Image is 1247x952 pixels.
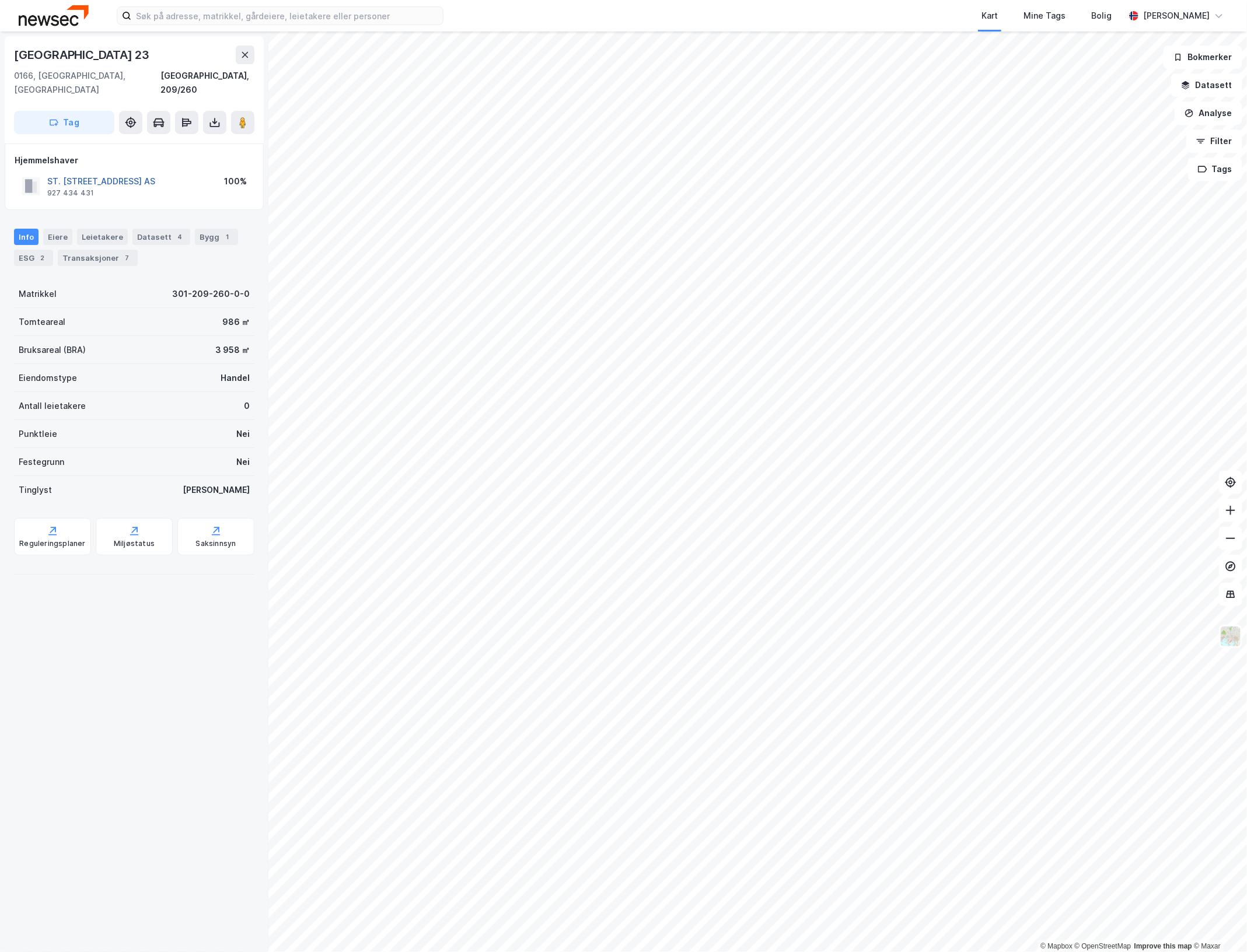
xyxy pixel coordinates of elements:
[244,399,250,413] div: 0
[221,371,250,385] div: Handel
[58,250,138,266] div: Transaksjoner
[236,427,250,441] div: Nei
[160,69,254,97] div: [GEOGRAPHIC_DATA], 209/260
[19,539,85,548] div: Reguleringsplaner
[14,69,160,97] div: 0166, [GEOGRAPHIC_DATA], [GEOGRAPHIC_DATA]
[121,252,133,264] div: 7
[19,343,86,357] div: Bruksareal (BRA)
[1189,896,1247,952] iframe: Chat Widget
[1143,9,1210,23] div: [PERSON_NAME]
[236,455,250,469] div: Nei
[19,287,57,301] div: Matrikkel
[1164,45,1242,69] button: Bokmerker
[19,5,89,26] img: newsec-logo.f6e21ccffca1b3a03d2d.png
[1134,942,1192,950] a: Improve this map
[1075,942,1131,950] a: OpenStreetMap
[37,252,48,264] div: 2
[114,539,155,548] div: Miljøstatus
[19,399,86,413] div: Antall leietakere
[174,231,186,243] div: 4
[1189,896,1247,952] div: Kontrollprogram for chat
[14,229,39,245] div: Info
[1091,9,1112,23] div: Bolig
[183,483,250,497] div: [PERSON_NAME]
[224,174,247,188] div: 100%
[1040,942,1073,950] a: Mapbox
[19,315,65,329] div: Tomteareal
[172,287,250,301] div: 301-209-260-0-0
[195,229,238,245] div: Bygg
[19,427,57,441] div: Punktleie
[43,229,72,245] div: Eiere
[1171,73,1242,97] button: Datasett
[19,455,64,469] div: Festegrunn
[1188,157,1242,181] button: Tags
[196,539,236,548] div: Saksinnsyn
[77,229,128,245] div: Leietakere
[131,7,443,24] input: Søk på adresse, matrikkel, gårdeiere, leietakere eller personer
[14,45,152,64] div: [GEOGRAPHIC_DATA] 23
[14,250,53,266] div: ESG
[1024,9,1066,23] div: Mine Tags
[1175,101,1242,125] button: Analyse
[19,483,52,497] div: Tinglyst
[1220,625,1242,647] img: Z
[19,371,77,385] div: Eiendomstype
[222,315,250,329] div: 986 ㎡
[15,153,254,167] div: Hjemmelshaver
[222,231,233,243] div: 1
[1186,129,1242,153] button: Filter
[132,229,190,245] div: Datasett
[215,343,250,357] div: 3 958 ㎡
[47,188,94,198] div: 927 434 431
[14,111,114,134] button: Tag
[981,9,998,23] div: Kart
